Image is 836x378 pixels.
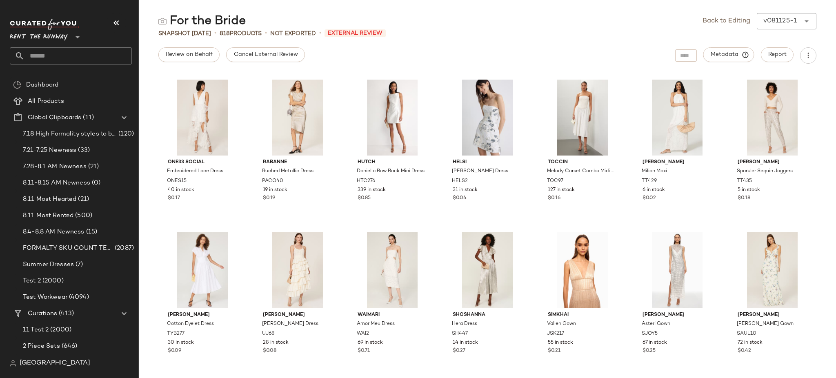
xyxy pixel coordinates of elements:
span: $0.21 [548,347,560,355]
span: SAUL10 [737,330,756,338]
span: SIMKHAI [548,311,617,319]
span: Cotton Eyelet Dress [167,320,214,328]
button: Report [761,47,794,62]
span: $0.08 [263,347,276,355]
span: (2000) [49,325,71,335]
a: Back to Editing [703,16,750,26]
span: $0.19 [263,195,275,202]
span: UJ68 [262,330,275,338]
img: svg%3e [10,360,16,367]
span: Hutch [358,159,427,166]
span: 69 in stock [358,339,383,347]
span: [PERSON_NAME] Dress [452,168,508,175]
span: Not Exported [270,29,316,38]
span: • [319,29,321,38]
span: PACO40 [262,178,283,185]
img: svg%3e [158,17,167,25]
span: TYB277 [167,330,185,338]
span: $0.25 [643,347,656,355]
span: (120) [117,129,134,139]
span: Toccin [548,159,617,166]
span: Rent the Runway [10,28,68,42]
img: SH447.jpg [446,232,529,308]
span: • [265,29,267,38]
span: Summer Dresses [23,260,74,269]
span: (500) [73,211,92,220]
button: Cancel External Review [226,47,305,62]
span: All Products [28,97,64,106]
span: [PERSON_NAME] [168,311,237,319]
span: (21) [87,162,99,171]
img: TOC97.jpg [541,80,624,156]
span: 6 in stock [643,187,665,194]
span: (7) [74,260,83,269]
span: [PERSON_NAME] [263,311,332,319]
span: (33) [76,146,90,155]
span: [PERSON_NAME] Dress [262,320,318,328]
span: $0.04 [453,195,467,202]
img: svg%3e [13,81,21,89]
span: Helsi [453,159,522,166]
span: Ruched Metallic Dress [262,168,313,175]
img: HELS2.jpg [446,80,529,156]
button: Metadata [703,47,754,62]
span: 8.4-8.8 AM Newness [23,227,84,237]
span: $0.18 [738,195,750,202]
span: Shoshanna [453,311,522,319]
span: 67 in stock [643,339,667,347]
span: $0.27 [453,347,465,355]
span: [PERSON_NAME] [643,159,712,166]
span: $0.17 [168,195,180,202]
span: One33 Social [168,159,237,166]
img: SAUL10.jpg [731,232,814,308]
span: $0.02 [643,195,656,202]
span: 339 in stock [358,187,386,194]
span: Test Workwear [23,293,67,302]
span: Melody Corset Combo Midi Dress [547,168,616,175]
span: (646) [60,342,78,351]
span: Curations [28,309,57,318]
img: WAI2.jpg [351,232,434,308]
img: PACO40.jpg [256,80,339,156]
span: [GEOGRAPHIC_DATA] [20,358,90,368]
div: v081125-1 [763,16,797,26]
img: UJ68.jpg [256,232,339,308]
span: 31 in stock [453,187,478,194]
span: Vallen Gown [547,320,576,328]
span: 30 in stock [168,339,194,347]
span: Asteri Gown [642,320,670,328]
span: 8.11 Most Rented [23,211,73,220]
span: JSK217 [547,330,564,338]
button: Review on Behalf [158,47,220,62]
span: External Review [325,29,386,37]
span: TT435 [737,178,752,185]
span: (413) [57,309,74,318]
span: Waimari [358,311,427,319]
img: cfy_white_logo.C9jOOHJF.svg [10,19,79,30]
span: HELS2 [452,178,468,185]
span: HTC276 [357,178,375,185]
img: ONES15.jpg [161,80,244,156]
span: [PERSON_NAME] Gown [737,320,794,328]
img: JSK217.jpg [541,232,624,308]
span: WAI2 [357,330,369,338]
span: FORMALTY SKU COUNT TEST [23,244,113,253]
span: Rabanne [263,159,332,166]
span: Dashboard [26,80,58,90]
span: 5 in stock [738,187,760,194]
span: Hera Dress [452,320,477,328]
span: 28 in stock [263,339,289,347]
span: [PERSON_NAME] [738,159,807,166]
span: Review on Behalf [165,51,213,58]
span: 2 Piece Sets [23,342,60,351]
img: TYB277.jpg [161,232,244,308]
span: ONES15 [167,178,187,185]
span: TT429 [642,178,657,185]
span: Embroidered Lace Dress [167,168,223,175]
span: $0.16 [548,195,560,202]
span: 8.11 Most Hearted [23,195,76,204]
span: 55 in stock [548,339,573,347]
img: HTC276.jpg [351,80,434,156]
img: SJOY5.jpg [636,232,718,308]
span: Global Clipboards [28,113,81,122]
